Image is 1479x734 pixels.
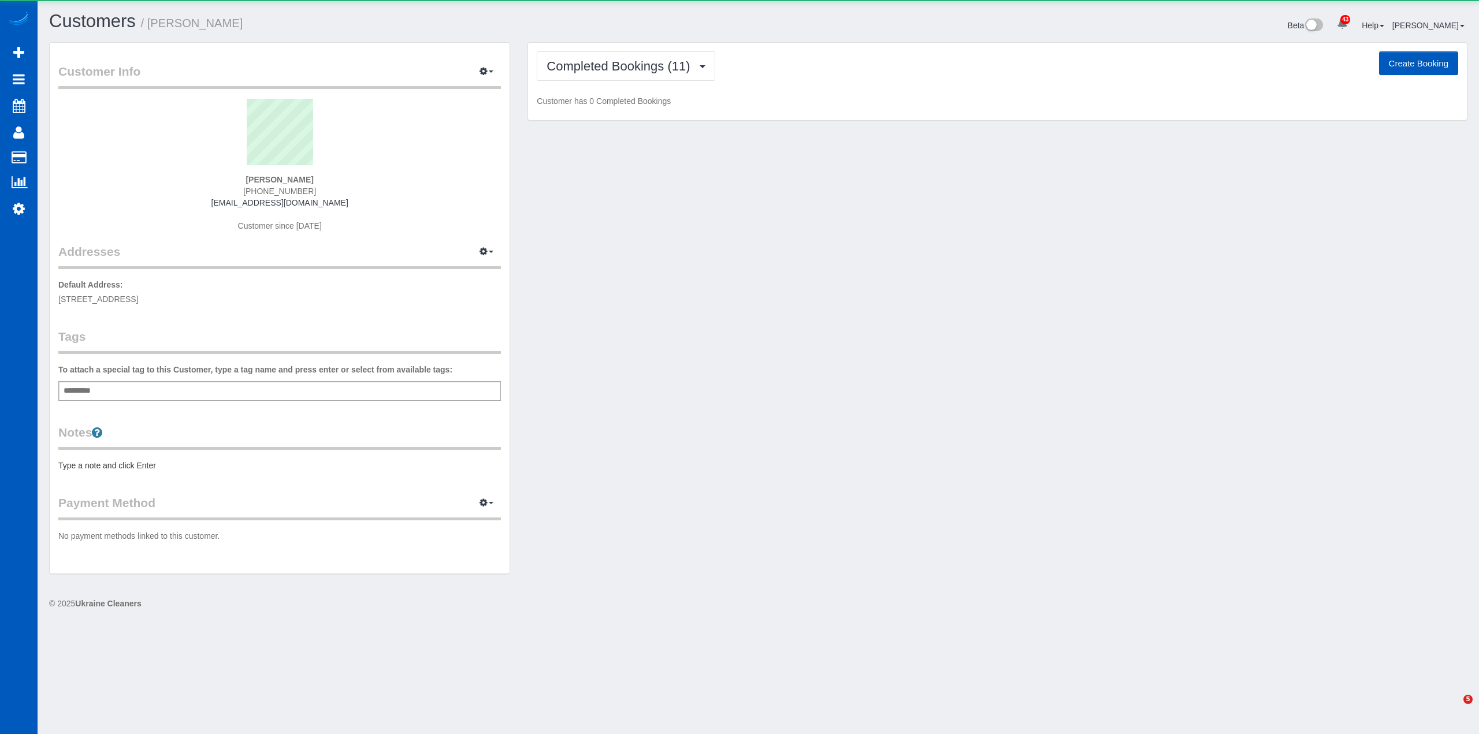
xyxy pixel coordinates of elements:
a: [PERSON_NAME] [1392,21,1465,30]
a: [EMAIL_ADDRESS][DOMAIN_NAME] [211,198,348,207]
label: To attach a special tag to this Customer, type a tag name and press enter or select from availabl... [58,364,452,375]
button: Create Booking [1379,51,1458,76]
img: Automaid Logo [7,12,30,28]
div: © 2025 [49,598,1467,609]
label: Default Address: [58,279,123,290]
img: New interface [1304,18,1323,33]
small: / [PERSON_NAME] [141,17,243,29]
span: [STREET_ADDRESS] [58,295,138,304]
span: [PHONE_NUMBER] [243,187,316,196]
span: 43 [1340,15,1350,24]
pre: Type a note and click Enter [58,460,501,471]
legend: Customer Info [58,63,501,89]
p: Customer has 0 Completed Bookings [537,95,1458,107]
span: 5 [1463,695,1473,704]
span: Customer since [DATE] [238,221,322,230]
a: Beta [1288,21,1324,30]
a: Customers [49,11,136,31]
legend: Tags [58,328,501,354]
span: Completed Bookings (11) [547,59,696,73]
legend: Payment Method [58,494,501,520]
legend: Notes [58,424,501,450]
a: 43 [1331,12,1354,37]
button: Completed Bookings (11) [537,51,715,81]
strong: [PERSON_NAME] [246,175,313,184]
iframe: Intercom live chat [1440,695,1467,722]
p: No payment methods linked to this customer. [58,530,501,542]
a: Help [1362,21,1384,30]
strong: Ukraine Cleaners [75,599,141,608]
